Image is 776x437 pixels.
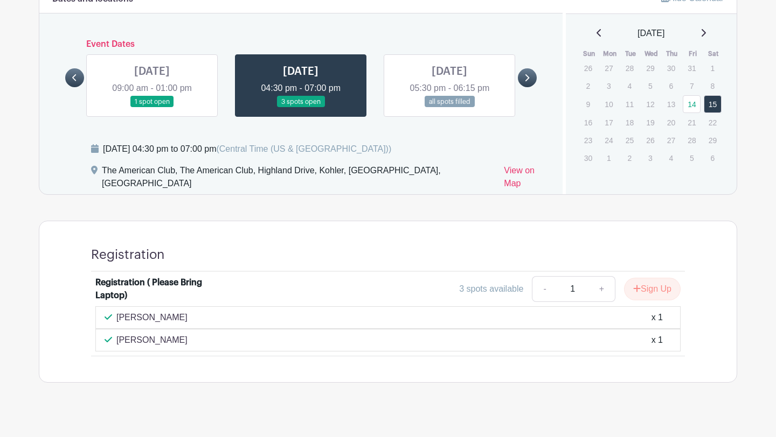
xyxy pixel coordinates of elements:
div: Registration ( Please Bring Laptop) [95,276,229,302]
th: Sat [703,48,724,59]
a: + [588,276,615,302]
p: 16 [579,114,597,131]
p: 7 [683,77,701,94]
p: 28 [683,132,701,149]
p: 19 [641,114,659,131]
p: 13 [662,96,680,112]
span: (Central Time (US & [GEOGRAPHIC_DATA])) [216,144,391,153]
p: 25 [621,132,639,149]
p: 5 [683,150,701,166]
p: 27 [662,132,680,149]
p: 1 [600,150,618,166]
p: 2 [621,150,639,166]
th: Wed [641,48,662,59]
p: 9 [579,96,597,112]
p: 12 [641,96,659,112]
p: 20 [662,114,680,131]
p: 10 [600,96,618,112]
p: 6 [704,150,722,166]
a: 15 [704,95,722,113]
div: x 1 [652,311,663,324]
h6: Event Dates [84,39,518,50]
th: Thu [662,48,683,59]
th: Mon [599,48,620,59]
p: 23 [579,132,597,149]
a: View on Map [504,164,549,194]
a: 14 [683,95,701,113]
div: The American Club, The American Club, Highland Drive, Kohler, [GEOGRAPHIC_DATA], [GEOGRAPHIC_DATA] [102,164,495,194]
p: 2 [579,77,597,94]
p: 6 [662,77,680,94]
p: 22 [704,114,722,131]
p: 5 [641,77,659,94]
th: Sun [579,48,600,59]
div: x 1 [652,334,663,347]
p: 27 [600,60,618,76]
th: Tue [620,48,641,59]
p: 30 [662,60,680,76]
p: 17 [600,114,618,131]
th: Fri [682,48,703,59]
button: Sign Up [624,278,681,300]
p: 28 [621,60,639,76]
p: 18 [621,114,639,131]
p: 11 [621,96,639,112]
p: 8 [704,77,722,94]
p: 26 [641,132,659,149]
p: 29 [641,60,659,76]
p: 31 [683,60,701,76]
p: 3 [600,77,618,94]
div: [DATE] 04:30 pm to 07:00 pm [103,143,391,156]
p: 24 [600,132,618,149]
p: 1 [704,60,722,76]
p: 4 [621,77,639,94]
p: 4 [662,150,680,166]
p: [PERSON_NAME] [116,311,188,324]
div: 3 spots available [459,283,523,295]
p: [PERSON_NAME] [116,334,188,347]
h4: Registration [91,247,164,263]
p: 30 [579,150,597,166]
p: 3 [641,150,659,166]
a: - [532,276,557,302]
span: [DATE] [638,27,664,40]
p: 29 [704,132,722,149]
p: 21 [683,114,701,131]
p: 26 [579,60,597,76]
